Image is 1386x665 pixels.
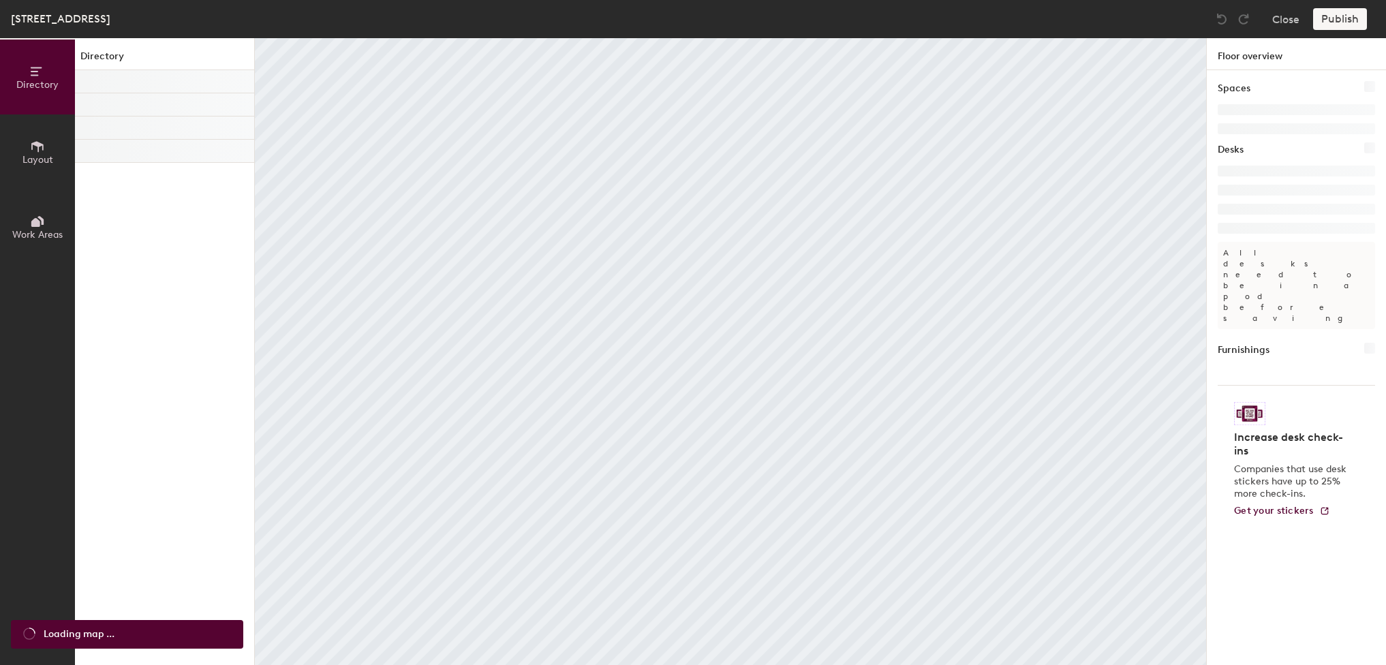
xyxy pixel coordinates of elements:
h4: Increase desk check-ins [1234,431,1351,458]
span: Loading map ... [44,627,114,642]
canvas: Map [255,38,1206,665]
img: Undo [1215,12,1229,26]
span: Get your stickers [1234,505,1314,516]
h1: Directory [75,49,254,70]
div: [STREET_ADDRESS] [11,10,110,27]
button: Close [1272,8,1299,30]
h1: Spaces [1218,81,1250,96]
p: All desks need to be in a pod before saving [1218,242,1375,329]
img: Redo [1237,12,1250,26]
h1: Furnishings [1218,343,1269,358]
h1: Floor overview [1207,38,1386,70]
span: Directory [16,79,59,91]
h1: Desks [1218,142,1244,157]
p: Companies that use desk stickers have up to 25% more check-ins. [1234,463,1351,500]
img: Sticker logo [1234,402,1265,425]
a: Get your stickers [1234,506,1330,517]
span: Work Areas [12,229,63,241]
span: Layout [22,154,53,166]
